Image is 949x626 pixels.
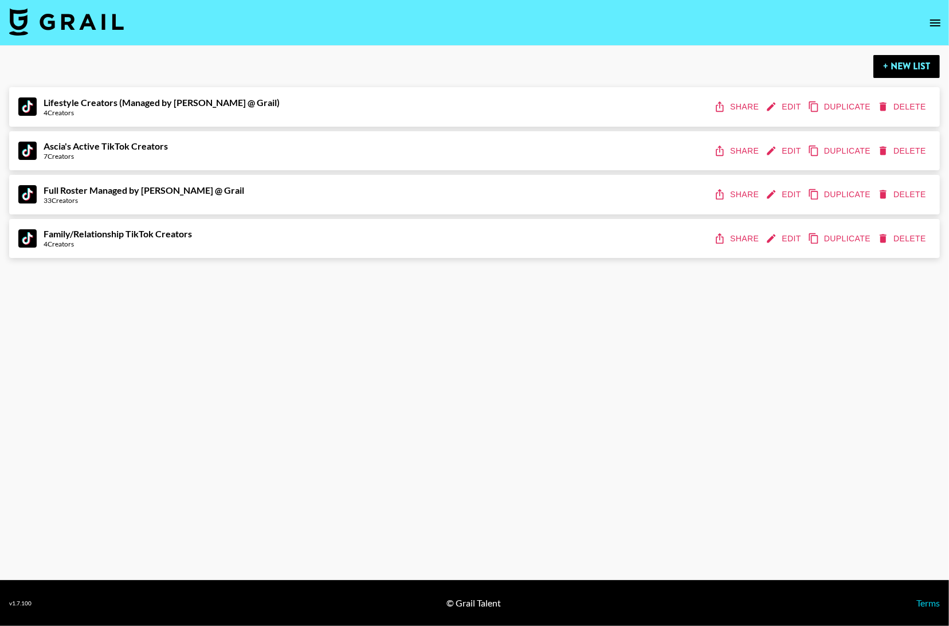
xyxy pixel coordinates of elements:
[806,184,875,205] button: duplicate
[916,597,940,608] a: Terms
[763,140,806,162] button: edit
[44,152,168,161] div: 7 Creators
[18,142,37,160] img: TikTok
[875,184,931,205] button: delete
[712,228,763,249] button: share
[44,240,192,248] div: 4 Creators
[44,228,192,239] strong: Family/Relationship TikTok Creators
[924,11,947,34] button: open drawer
[806,96,875,118] button: duplicate
[763,184,806,205] button: edit
[763,96,806,118] button: edit
[712,184,763,205] button: share
[806,140,875,162] button: duplicate
[806,228,875,249] button: duplicate
[763,228,806,249] button: edit
[44,185,244,195] strong: Full Roster Managed by [PERSON_NAME] @ Grail
[18,229,37,248] img: TikTok
[873,55,940,78] button: + New List
[875,96,931,118] button: delete
[447,597,501,609] div: © Grail Talent
[875,140,931,162] button: delete
[712,96,763,118] button: share
[44,108,280,117] div: 4 Creators
[44,97,280,108] strong: Lifestyle Creators (Managed by [PERSON_NAME] @ Grail)
[18,185,37,204] img: TikTok
[875,228,931,249] button: delete
[44,196,244,205] div: 33 Creators
[712,140,763,162] button: share
[9,8,124,36] img: Grail Talent
[9,600,32,607] div: v 1.7.100
[44,140,168,151] strong: Ascia's Active TikTok Creators
[18,97,37,116] img: TikTok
